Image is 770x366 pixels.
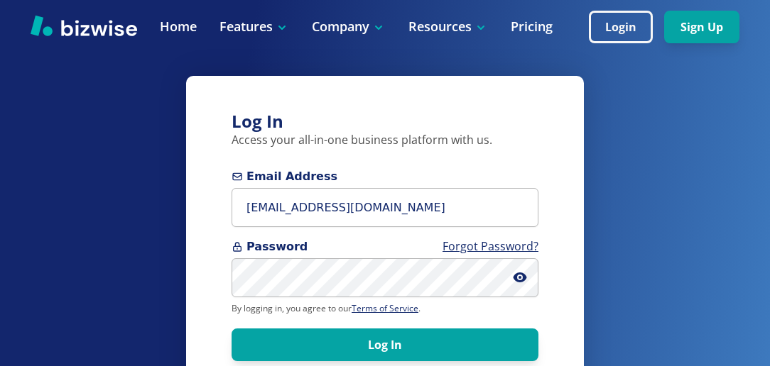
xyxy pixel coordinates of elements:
[232,328,538,361] button: Log In
[160,18,197,35] a: Home
[232,238,538,255] span: Password
[408,18,488,35] p: Resources
[664,11,739,43] button: Sign Up
[589,11,653,43] button: Login
[443,238,538,254] a: Forgot Password?
[232,188,538,227] input: you@example.com
[511,18,553,35] a: Pricing
[31,15,137,36] img: Bizwise Logo
[232,133,538,148] p: Access your all-in-one business platform with us.
[312,18,386,35] p: Company
[352,302,418,314] a: Terms of Service
[589,21,664,34] a: Login
[219,18,289,35] p: Features
[664,21,739,34] a: Sign Up
[232,110,538,133] h3: Log In
[232,303,538,314] p: By logging in, you agree to our .
[232,168,538,185] span: Email Address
